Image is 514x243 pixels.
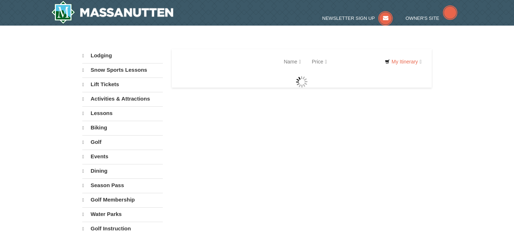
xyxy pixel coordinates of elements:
[322,16,393,21] a: Newsletter Sign Up
[51,1,173,24] a: Massanutten Resort
[82,78,163,91] a: Lift Tickets
[82,135,163,149] a: Golf
[82,49,163,62] a: Lodging
[82,63,163,77] a: Snow Sports Lessons
[82,150,163,163] a: Events
[82,121,163,134] a: Biking
[82,92,163,106] a: Activities & Attractions
[406,16,458,21] a: Owner's Site
[306,54,332,69] a: Price
[51,1,173,24] img: Massanutten Resort Logo
[322,16,375,21] span: Newsletter Sign Up
[82,106,163,120] a: Lessons
[278,54,306,69] a: Name
[82,222,163,235] a: Golf Instruction
[82,193,163,207] a: Golf Membership
[296,76,308,88] img: wait gif
[406,16,440,21] span: Owner's Site
[82,178,163,192] a: Season Pass
[82,164,163,178] a: Dining
[82,207,163,221] a: Water Parks
[380,56,426,67] a: My Itinerary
